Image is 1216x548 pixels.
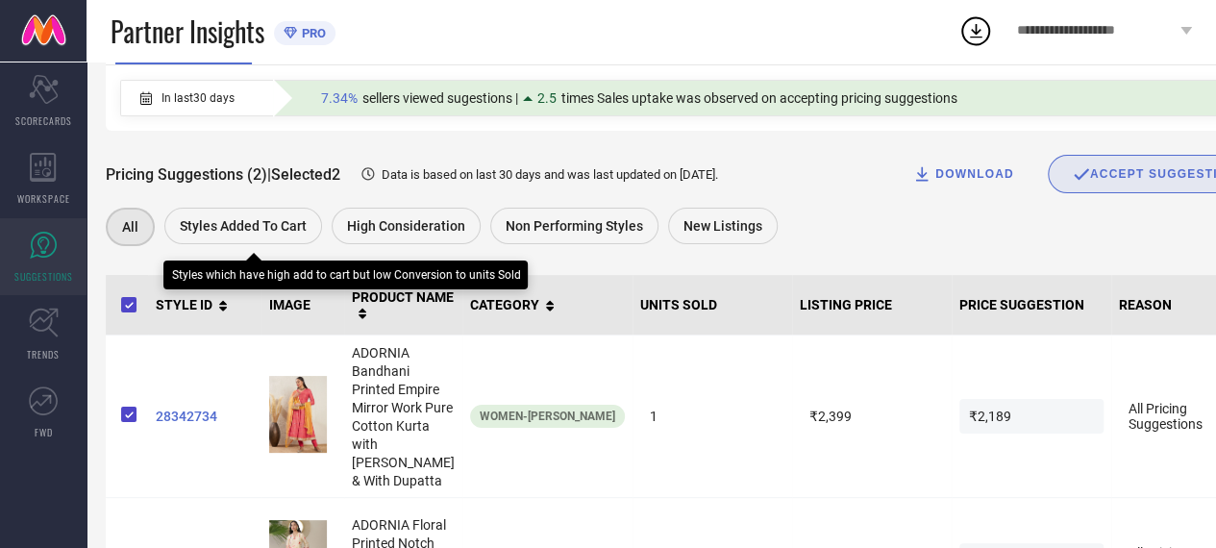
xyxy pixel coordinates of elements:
button: DOWNLOAD [888,155,1038,193]
div: Percentage of sellers who have viewed suggestions for the current Insight Type [311,86,967,111]
span: New Listings [683,218,762,234]
span: 1 [640,399,784,434]
th: PRODUCT NAME [344,275,462,336]
img: e130161c-c0a6-48f3-af24-69032ab447511710758955541Bandhaniprintwithmirrorembroiderykalidarkurtaand... [269,376,327,453]
div: Open download list [958,13,993,48]
span: Women-[PERSON_NAME] [480,410,615,423]
th: UNITS SOLD [633,275,792,336]
span: Non Performing Styles [506,218,643,234]
span: FWD [35,425,53,439]
span: SUGGESTIONS [14,269,73,284]
span: sellers viewed sugestions | [362,90,518,106]
span: Selected 2 [271,165,340,184]
span: Styles Added To Cart [180,218,307,234]
div: Styles which have high add to cart but low Conversion to units Sold [171,268,520,282]
span: 2.5 [537,90,557,106]
span: High Consideration [347,218,465,234]
span: WORKSPACE [17,191,70,206]
a: 28342734 [156,409,254,424]
th: PRICE SUGGESTION [952,275,1111,336]
th: LISTING PRICE [792,275,952,336]
span: 7.34% [321,90,358,106]
span: Partner Insights [111,12,264,51]
th: CATEGORY [462,275,633,336]
span: TRENDS [27,347,60,361]
span: ₹2,189 [959,399,1104,434]
span: times Sales uptake was observed on accepting pricing suggestions [561,90,957,106]
span: All [122,219,138,235]
th: IMAGE [261,275,344,336]
th: STYLE ID [148,275,261,336]
span: Data is based on last 30 days and was last updated on [DATE] . [382,167,718,182]
div: DOWNLOAD [912,164,1014,184]
span: In last 30 days [161,91,235,105]
span: ₹2,399 [800,399,944,434]
span: Pricing Suggestions (2) [106,165,267,184]
span: ADORNIA Bandhani Printed Empire Mirror Work Pure Cotton Kurta with [PERSON_NAME] & With Dupatta [352,345,455,488]
span: SCORECARDS [15,113,72,128]
span: PRO [297,26,326,40]
span: | [267,165,271,184]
